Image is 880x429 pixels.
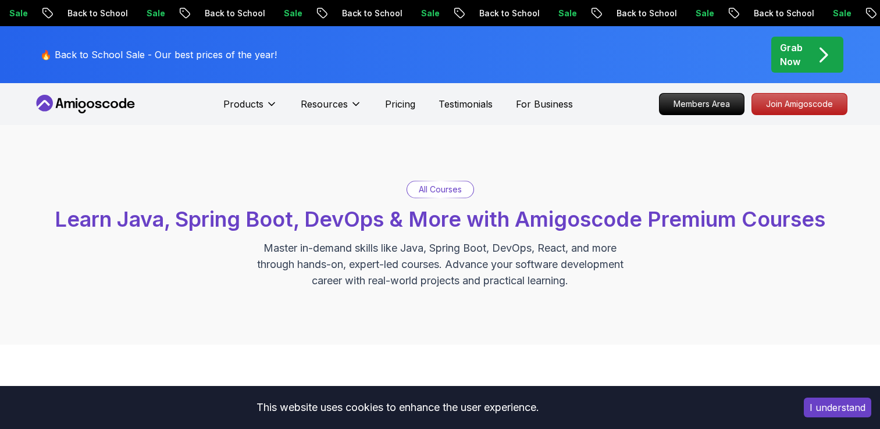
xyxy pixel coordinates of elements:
a: Testimonials [439,97,493,111]
p: Back to School [195,8,275,19]
p: Master in-demand skills like Java, Spring Boot, DevOps, React, and more through hands-on, expert-... [245,240,636,289]
p: Sale [275,8,312,19]
p: Sale [412,8,449,19]
p: Sale [137,8,174,19]
p: Join Amigoscode [752,94,847,115]
button: Accept cookies [804,398,871,417]
p: Back to School [58,8,137,19]
p: Back to School [333,8,412,19]
p: Resources [301,97,348,111]
a: For Business [516,97,573,111]
p: Products [223,97,263,111]
a: Members Area [659,93,744,115]
div: This website uses cookies to enhance the user experience. [9,395,786,420]
a: Pricing [385,97,415,111]
button: Resources [301,97,362,120]
p: Back to School [744,8,824,19]
a: Join Amigoscode [751,93,847,115]
span: Learn Java, Spring Boot, DevOps & More with Amigoscode Premium Courses [55,206,825,232]
p: 🔥 Back to School Sale - Our best prices of the year! [40,48,277,62]
p: Sale [686,8,724,19]
p: Members Area [660,94,744,115]
button: Products [223,97,277,120]
p: Sale [824,8,861,19]
p: Grab Now [780,41,803,69]
p: All Courses [419,184,462,195]
p: Sale [549,8,586,19]
p: Back to School [470,8,549,19]
p: Back to School [607,8,686,19]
